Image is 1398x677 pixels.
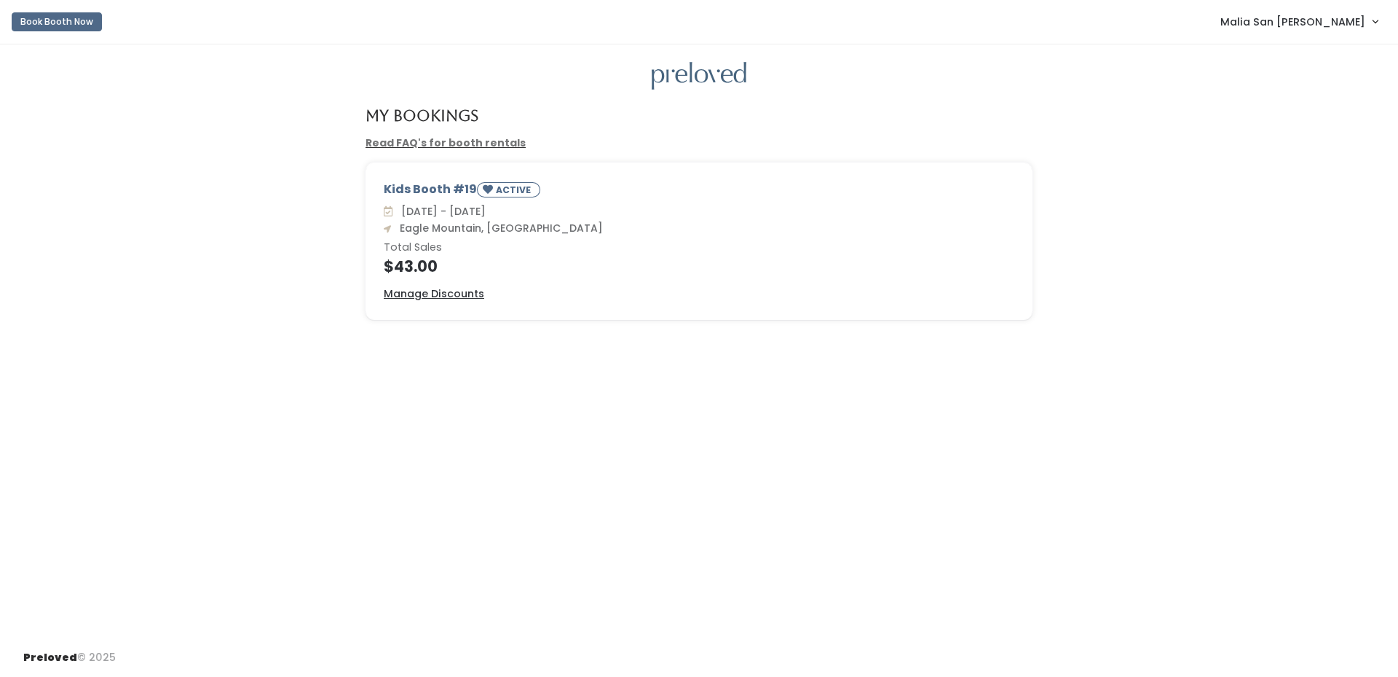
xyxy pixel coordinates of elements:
[366,136,526,150] a: Read FAQ's for booth rentals
[23,650,77,665] span: Preloved
[1206,6,1392,37] a: Malia San [PERSON_NAME]
[394,221,603,235] span: Eagle Mountain, [GEOGRAPHIC_DATA]
[384,181,1014,203] div: Kids Booth #19
[1220,14,1365,30] span: Malia San [PERSON_NAME]
[12,12,102,31] button: Book Booth Now
[12,6,102,38] a: Book Booth Now
[395,204,486,219] span: [DATE] - [DATE]
[384,258,1014,275] h4: $43.00
[384,286,484,301] u: Manage Discounts
[23,638,116,665] div: © 2025
[384,242,1014,254] h6: Total Sales
[366,107,478,124] h4: My Bookings
[384,286,484,302] a: Manage Discounts
[652,62,746,90] img: preloved logo
[496,184,534,196] small: ACTIVE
